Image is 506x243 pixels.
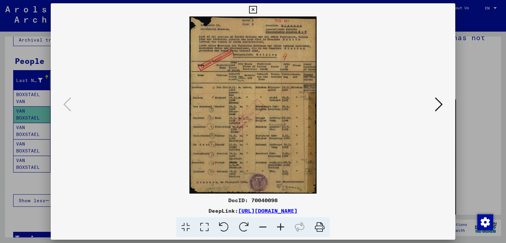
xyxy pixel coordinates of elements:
[238,207,297,214] a: [URL][DOMAIN_NAME]
[51,207,456,215] div: DeepLink:
[477,214,493,230] img: Change consent
[73,16,433,194] img: 001.jpg
[51,196,456,204] div: DocID: 70040098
